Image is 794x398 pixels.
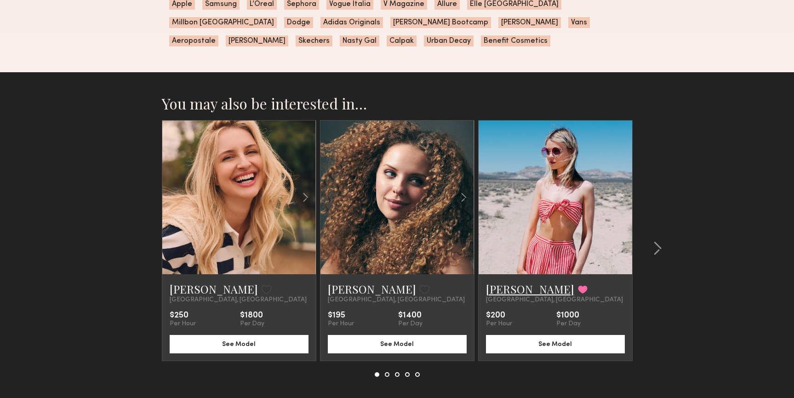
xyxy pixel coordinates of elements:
[169,17,277,28] span: Millbon [GEOGRAPHIC_DATA]
[328,335,467,353] button: See Model
[328,320,354,328] div: Per Hour
[284,17,313,28] span: Dodge
[170,282,258,296] a: [PERSON_NAME]
[486,335,625,353] button: See Model
[169,35,218,46] span: Aeropostale
[556,320,581,328] div: Per Day
[162,94,633,113] h2: You may also be interested in…
[328,282,416,296] a: [PERSON_NAME]
[170,335,308,353] button: See Model
[486,320,512,328] div: Per Hour
[481,35,550,46] span: Benefit Cosmetics
[240,320,264,328] div: Per Day
[486,340,625,347] a: See Model
[170,296,307,304] span: [GEOGRAPHIC_DATA], [GEOGRAPHIC_DATA]
[556,311,581,320] div: $1000
[340,35,379,46] span: Nasty Gal
[486,296,623,304] span: [GEOGRAPHIC_DATA], [GEOGRAPHIC_DATA]
[170,340,308,347] a: See Model
[568,17,590,28] span: Vans
[387,35,417,46] span: Calpak
[296,35,332,46] span: Skechers
[328,340,467,347] a: See Model
[170,311,196,320] div: $250
[398,320,423,328] div: Per Day
[498,17,561,28] span: [PERSON_NAME]
[170,320,196,328] div: Per Hour
[486,282,574,296] a: [PERSON_NAME]
[424,35,474,46] span: Urban Decay
[328,311,354,320] div: $195
[320,17,383,28] span: Adidas Originals
[226,35,288,46] span: [PERSON_NAME]
[328,296,465,304] span: [GEOGRAPHIC_DATA], [GEOGRAPHIC_DATA]
[240,311,264,320] div: $1800
[486,311,512,320] div: $200
[398,311,423,320] div: $1400
[390,17,491,28] span: [PERSON_NAME] Bootcamp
